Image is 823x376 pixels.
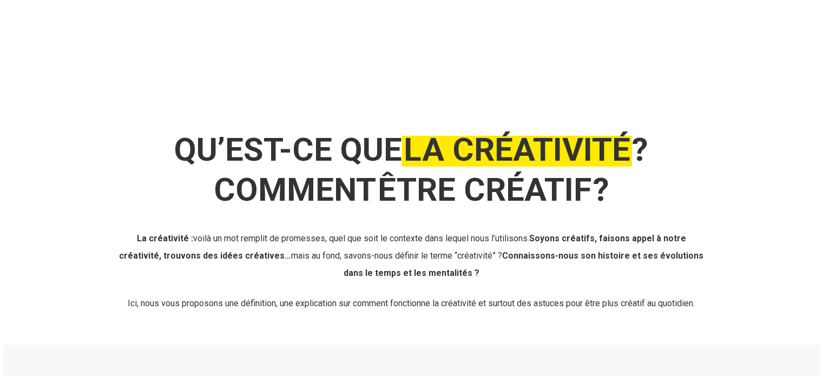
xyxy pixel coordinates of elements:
[119,233,703,278] span: voilà un mot remplit de promesses, quel que soit le contexte dans lequel nous l’utilisons. mais a...
[344,250,704,278] strong: Connaissons-nous son histoire et ses évolutions dans le temps et les mentalités ?
[376,170,593,209] em: ÊTRE CRÉATIF
[128,298,695,308] span: Ici, nous vous proposons une définition, une explication sur comment fonctionne la créativité et ...
[137,233,193,243] strong: La créativité :
[402,130,632,169] em: LA CRÉATIVITÉ
[174,130,648,209] strong: QU’EST-CE QUE ? COMMENT ?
